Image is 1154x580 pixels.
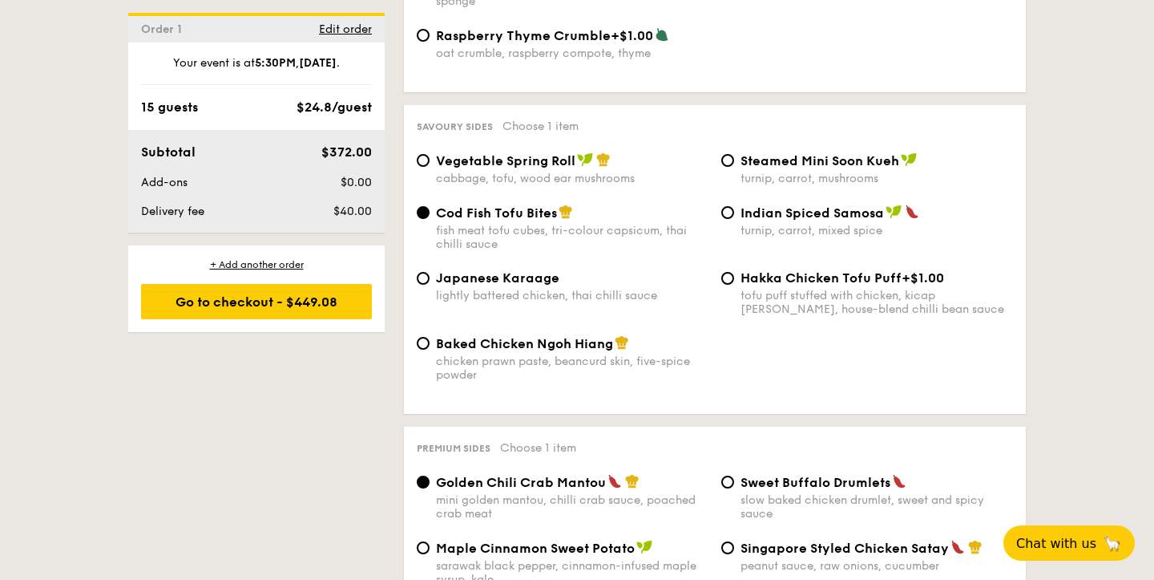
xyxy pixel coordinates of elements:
div: tofu puff stuffed with chicken, kicap [PERSON_NAME], house-blend chilli bean sauce [740,289,1013,316]
div: 15 guests [141,98,198,117]
img: icon-spicy.37a8142b.svg [950,540,965,554]
div: cabbage, tofu, wood ear mushrooms [436,172,708,185]
span: Baked Chicken Ngoh Hiang [436,336,613,351]
span: Premium sides [417,443,490,454]
div: + Add another order [141,258,372,271]
input: Hakka Chicken Tofu Puff+$1.00tofu puff stuffed with chicken, kicap [PERSON_NAME], house-blend chi... [721,272,734,285]
span: +$1.00 [902,270,944,286]
img: icon-vegan.f8ff3823.svg [901,152,917,167]
span: Golden Chili Crab Mantou [436,475,606,490]
input: Vegetable Spring Rollcabbage, tofu, wood ear mushrooms [417,154,430,167]
span: Savoury sides [417,121,493,132]
span: +$1.00 [611,28,653,43]
span: Singapore Styled Chicken Satay [740,541,949,556]
span: Indian Spiced Samosa [740,205,884,221]
span: Delivery fee [141,205,204,218]
span: Cod Fish Tofu Bites [436,205,557,221]
img: icon-spicy.37a8142b.svg [905,205,919,219]
span: Sweet Buffalo Drumlets [740,475,890,490]
input: Singapore Styled Chicken Sataypeanut sauce, raw onions, cucumber [721,541,734,554]
div: $24.8/guest [297,98,372,117]
input: Steamed Mini Soon Kuehturnip, carrot, mushrooms [721,154,734,167]
div: chicken prawn paste, beancurd skin, five-spice powder [436,355,708,382]
span: $40.00 [333,205,372,218]
div: lightly battered chicken, thai chilli sauce [436,289,708,302]
span: Maple Cinnamon Sweet Potato [436,541,635,556]
img: icon-chef-hat.a58ddaea.svg [559,205,573,219]
input: Maple Cinnamon Sweet Potatosarawak black pepper, cinnamon-infused maple syrup, kale [417,541,430,554]
span: Chat with us [1016,536,1096,551]
div: mini golden mantou, chilli crab sauce, poached crab meat [436,493,708,521]
img: icon-vegan.f8ff3823.svg [636,540,652,554]
input: Golden Chili Crab Mantoumini golden mantou, chilli crab sauce, poached crab meat [417,476,430,489]
button: Chat with us🦙 [1003,525,1135,561]
span: Add-ons [141,176,188,189]
div: fish meat tofu cubes, tri-colour capsicum, thai chilli sauce [436,224,708,251]
span: Hakka Chicken Tofu Puff [740,270,902,286]
div: Your event is at , . [141,55,372,85]
span: Steamed Mini Soon Kueh [740,153,899,168]
img: icon-vegan.f8ff3823.svg [577,152,593,167]
span: Vegetable Spring Roll [436,153,575,168]
div: turnip, carrot, mushrooms [740,172,1013,185]
div: turnip, carrot, mixed spice [740,224,1013,237]
img: icon-chef-hat.a58ddaea.svg [625,474,640,489]
div: oat crumble, raspberry compote, thyme [436,47,708,60]
span: Choose 1 item [502,120,579,133]
input: Sweet Buffalo Drumletsslow baked chicken drumlet, sweet and spicy sauce [721,476,734,489]
span: $372.00 [321,144,372,160]
img: icon-vegan.f8ff3823.svg [886,205,902,219]
input: Japanese Karaagelightly battered chicken, thai chilli sauce [417,272,430,285]
img: icon-vegetarian.fe4039eb.svg [655,27,669,42]
div: peanut sauce, raw onions, cucumber [740,559,1013,573]
strong: 5:30PM [255,56,296,70]
img: icon-spicy.37a8142b.svg [892,474,906,489]
strong: [DATE] [299,56,337,70]
input: Cod Fish Tofu Bitesfish meat tofu cubes, tri-colour capsicum, thai chilli sauce [417,206,430,219]
span: Edit order [319,22,372,36]
div: slow baked chicken drumlet, sweet and spicy sauce [740,493,1013,521]
span: Choose 1 item [500,441,576,455]
input: Baked Chicken Ngoh Hiangchicken prawn paste, beancurd skin, five-spice powder [417,337,430,350]
img: icon-chef-hat.a58ddaea.svg [596,152,611,167]
div: Go to checkout - $449.08 [141,284,372,319]
input: Raspberry Thyme Crumble+$1.00oat crumble, raspberry compote, thyme [417,29,430,42]
img: icon-chef-hat.a58ddaea.svg [615,335,629,350]
span: Subtotal [141,144,196,160]
input: Indian Spiced Samosaturnip, carrot, mixed spice [721,206,734,219]
img: icon-spicy.37a8142b.svg [607,474,622,489]
span: 🦙 [1103,534,1122,553]
span: Order 1 [141,22,188,36]
span: Japanese Karaage [436,270,559,286]
span: Raspberry Thyme Crumble [436,28,611,43]
img: icon-chef-hat.a58ddaea.svg [968,540,983,554]
span: $0.00 [341,176,372,189]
